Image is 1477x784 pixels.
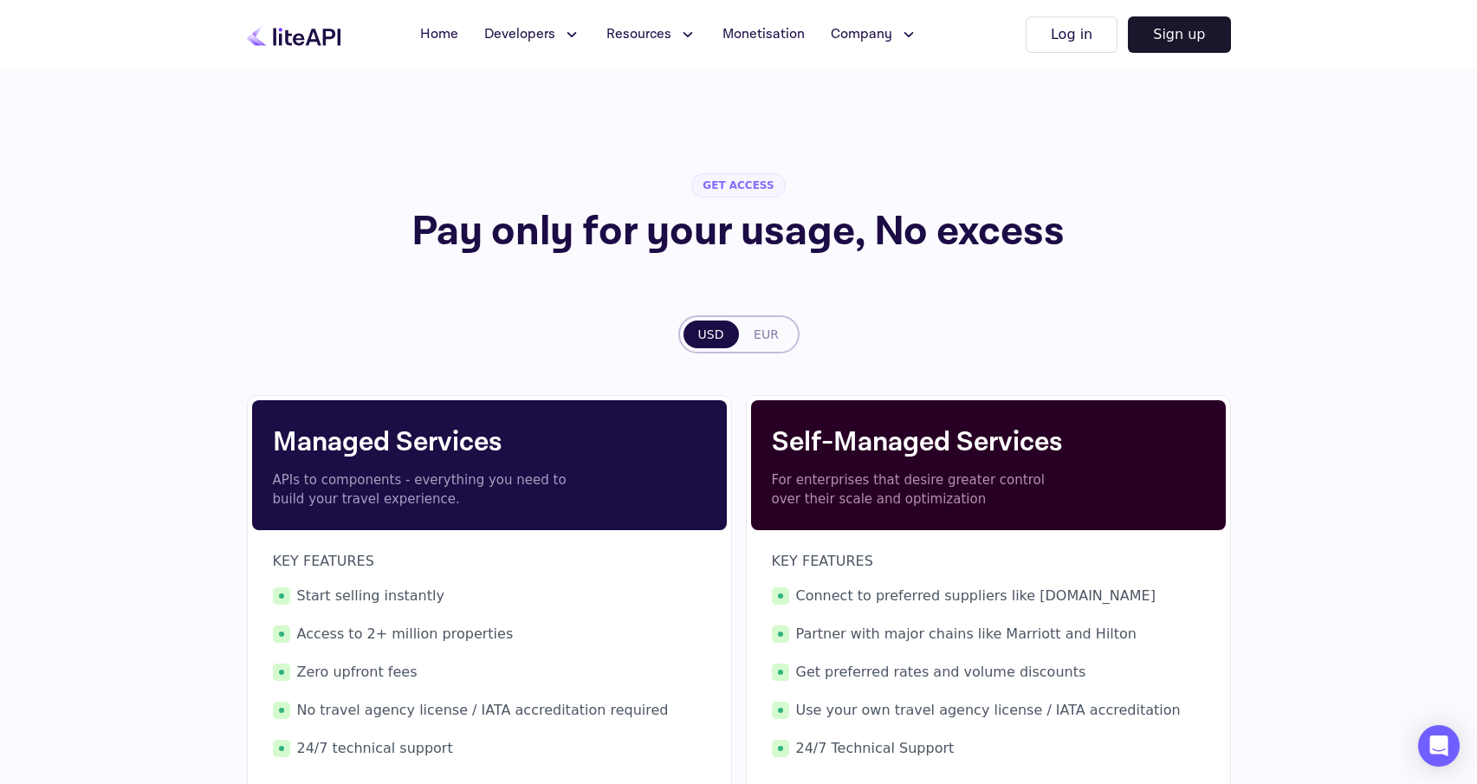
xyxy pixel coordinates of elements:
[772,662,1205,683] span: Get preferred rates and volume discounts
[474,17,591,52] button: Developers
[772,470,1075,509] p: For enterprises that desire greater control over their scale and optimization
[596,17,707,52] button: Resources
[683,321,739,348] button: USD
[273,738,706,759] span: 24/7 technical support
[295,211,1181,253] h1: Pay only for your usage, No excess
[772,586,1205,606] span: Connect to preferred suppliers like [DOMAIN_NAME]
[712,17,815,52] a: Monetisation
[273,586,706,606] span: Start selling instantly
[273,551,706,572] p: KEY FEATURES
[606,24,671,45] span: Resources
[820,17,928,52] button: Company
[691,173,785,198] span: GET ACCESS
[273,624,706,645] span: Access to 2+ million properties
[739,321,794,348] button: EUR
[722,24,805,45] span: Monetisation
[420,24,458,45] span: Home
[273,422,706,463] h4: Managed Services
[273,700,706,721] span: No travel agency license / IATA accreditation required
[1026,16,1117,53] button: Log in
[772,422,1205,463] h4: Self-Managed Services
[273,662,706,683] span: Zero upfront fees
[1418,725,1460,767] div: Open Intercom Messenger
[273,470,576,509] p: APIs to components - everything you need to build your travel experience.
[410,17,469,52] a: Home
[772,624,1205,645] span: Partner with major chains like Marriott and Hilton
[772,551,1205,572] p: KEY FEATURES
[484,24,555,45] span: Developers
[1128,16,1230,53] button: Sign up
[831,24,892,45] span: Company
[772,738,1205,759] span: 24/7 Technical Support
[772,700,1205,721] span: Use your own travel agency license / IATA accreditation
